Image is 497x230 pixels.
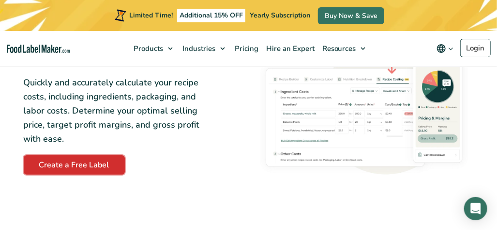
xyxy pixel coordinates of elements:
[7,45,70,53] a: Food Label Maker homepage
[460,39,491,57] a: Login
[464,197,487,220] div: Open Intercom Messenger
[230,31,261,66] a: Pricing
[250,11,310,20] span: Yearly Subscription
[430,39,460,58] button: Change language
[177,9,245,22] span: Additional 15% OFF
[180,44,216,53] span: Industries
[319,44,357,53] span: Resources
[261,31,317,66] a: Hire an Expert
[129,11,173,20] span: Limited Time!
[129,31,178,66] a: Products
[317,31,371,66] a: Resources
[24,76,212,146] p: Quickly and accurately calculate your recipe costs, including ingredients, packaging, and labor c...
[131,44,164,53] span: Products
[318,7,384,24] a: Buy Now & Save
[178,31,230,66] a: Industries
[232,44,259,53] span: Pricing
[263,44,316,53] span: Hire an Expert
[24,155,125,175] a: Create a Free Label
